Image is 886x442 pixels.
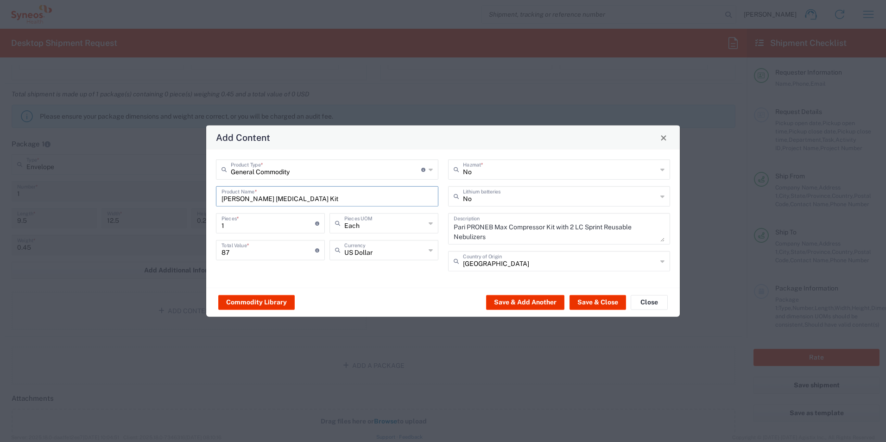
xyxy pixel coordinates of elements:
[486,295,564,309] button: Save & Add Another
[218,295,295,309] button: Commodity Library
[570,295,626,309] button: Save & Close
[631,295,668,309] button: Close
[657,131,670,144] button: Close
[216,131,270,144] h4: Add Content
